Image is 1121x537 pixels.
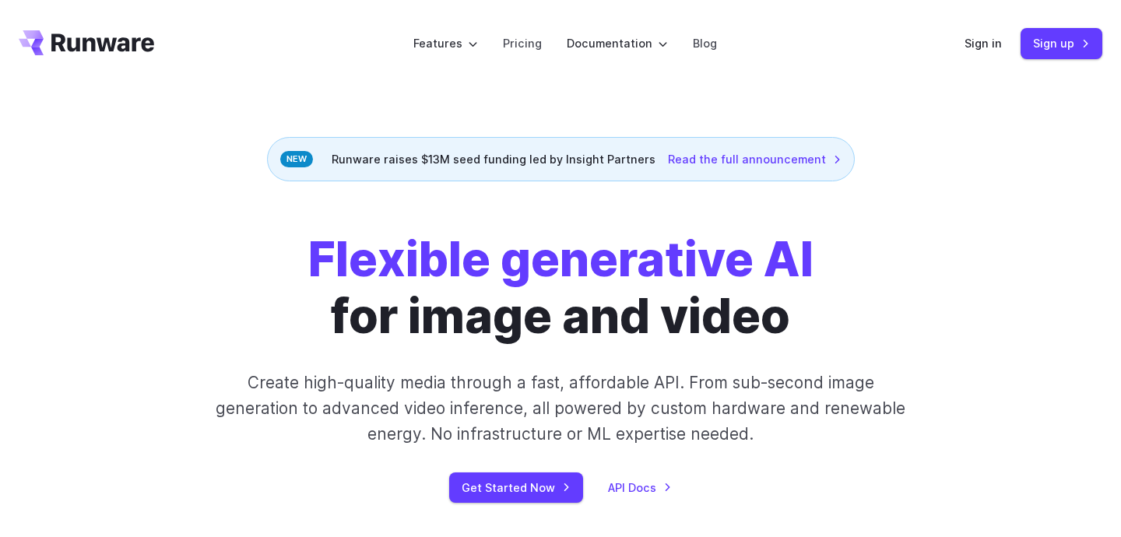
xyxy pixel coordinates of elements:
[413,34,478,52] label: Features
[1021,28,1102,58] a: Sign up
[503,34,542,52] a: Pricing
[965,34,1002,52] a: Sign in
[693,34,717,52] a: Blog
[214,370,908,447] p: Create high-quality media through a fast, affordable API. From sub-second image generation to adv...
[608,479,672,497] a: API Docs
[668,150,842,168] a: Read the full announcement
[308,230,814,288] strong: Flexible generative AI
[19,30,154,55] a: Go to /
[308,231,814,345] h1: for image and video
[267,137,855,181] div: Runware raises $13M seed funding led by Insight Partners
[449,472,583,503] a: Get Started Now
[567,34,668,52] label: Documentation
